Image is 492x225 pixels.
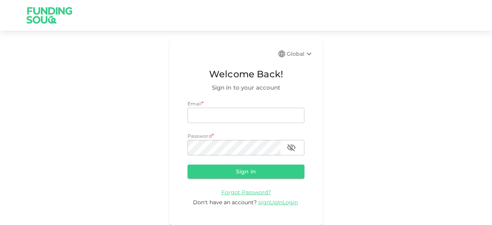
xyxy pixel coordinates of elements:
[188,108,304,123] input: email
[287,49,314,58] div: Global
[188,140,281,155] input: password
[188,133,212,139] span: Password
[221,189,271,196] span: Forgot Password?
[188,67,304,82] span: Welcome Back!
[258,199,298,206] span: signUpInLogin
[188,83,304,92] span: Sign in to your account
[188,101,201,107] span: Email
[188,165,304,178] button: Sign in
[221,188,271,196] a: Forgot Password?
[193,199,257,206] span: Don't have an account?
